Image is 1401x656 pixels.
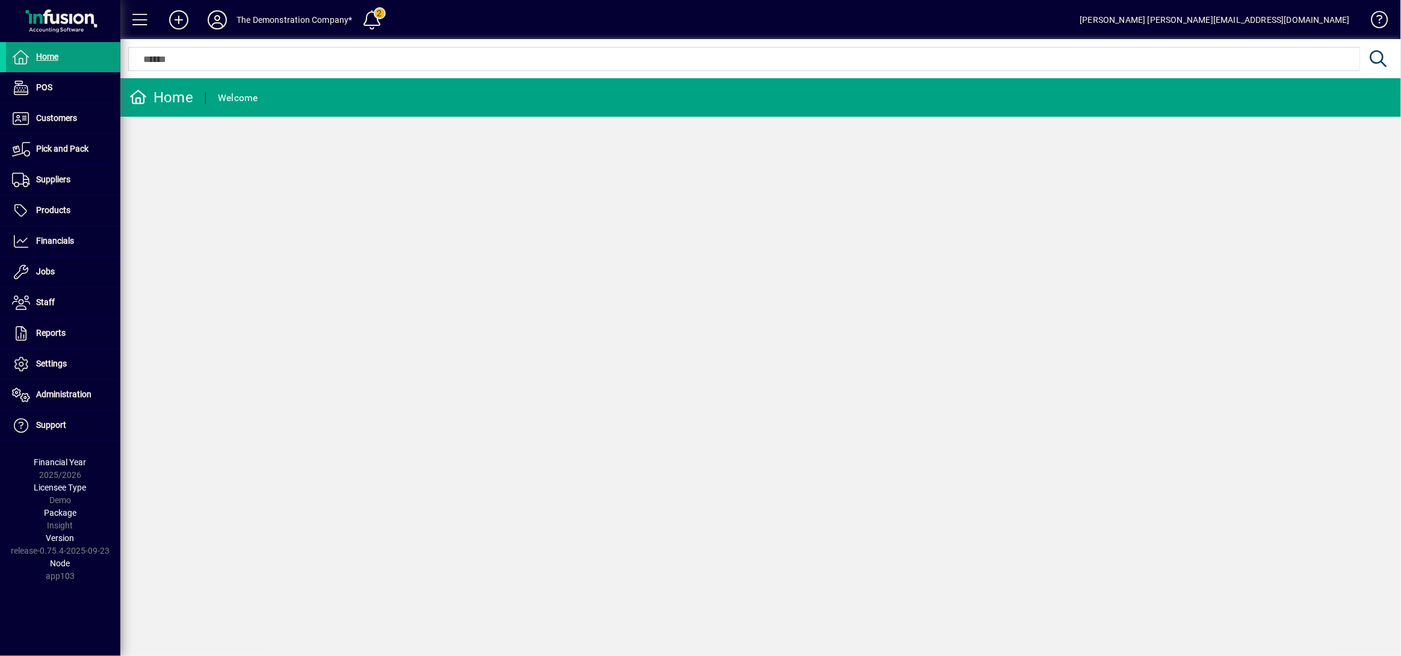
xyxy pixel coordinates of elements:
[6,318,120,348] a: Reports
[1080,10,1350,29] div: [PERSON_NAME] [PERSON_NAME][EMAIL_ADDRESS][DOMAIN_NAME]
[34,457,87,467] span: Financial Year
[6,349,120,379] a: Settings
[44,508,76,518] span: Package
[36,328,66,338] span: Reports
[36,113,77,123] span: Customers
[36,297,55,307] span: Staff
[34,483,87,492] span: Licensee Type
[198,9,237,31] button: Profile
[36,175,70,184] span: Suppliers
[129,88,193,107] div: Home
[36,389,91,399] span: Administration
[6,73,120,103] a: POS
[36,205,70,215] span: Products
[36,52,58,61] span: Home
[6,410,120,441] a: Support
[51,559,70,568] span: Node
[6,165,120,195] a: Suppliers
[6,134,120,164] a: Pick and Pack
[6,257,120,287] a: Jobs
[218,88,258,108] div: Welcome
[36,144,88,153] span: Pick and Pack
[6,104,120,134] a: Customers
[159,9,198,31] button: Add
[36,236,74,246] span: Financials
[6,288,120,318] a: Staff
[6,226,120,256] a: Financials
[36,420,66,430] span: Support
[6,380,120,410] a: Administration
[36,359,67,368] span: Settings
[46,533,75,543] span: Version
[6,196,120,226] a: Products
[237,10,353,29] div: The Demonstration Company*
[36,267,55,276] span: Jobs
[1362,2,1386,42] a: Knowledge Base
[36,82,52,92] span: POS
